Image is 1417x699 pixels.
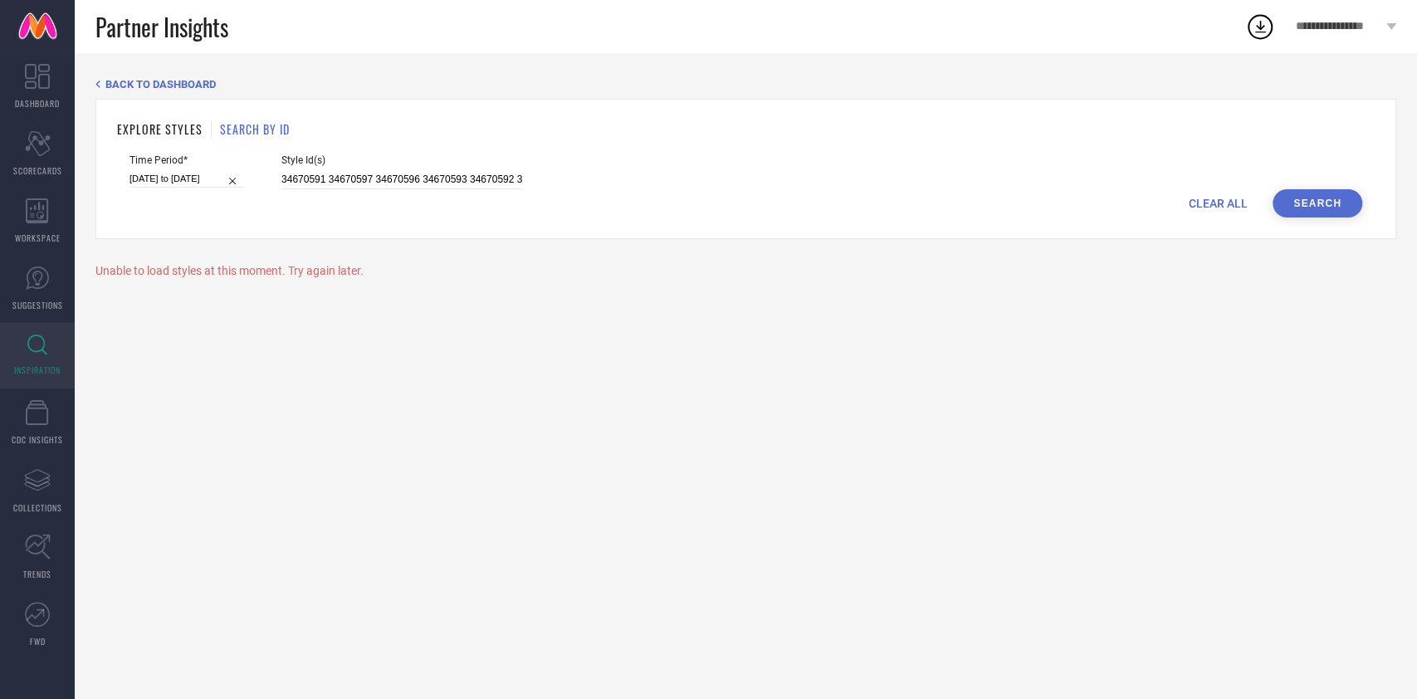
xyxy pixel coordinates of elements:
[15,97,60,110] span: DASHBOARD
[23,568,51,580] span: TRENDS
[105,78,216,90] span: BACK TO DASHBOARD
[117,120,203,138] h1: EXPLORE STYLES
[1245,12,1275,42] div: Open download list
[129,154,244,166] span: Time Period*
[12,299,63,311] span: SUGGESTIONS
[14,364,61,376] span: INSPIRATION
[13,501,62,514] span: COLLECTIONS
[30,635,46,648] span: FWD
[1273,189,1362,218] button: Search
[95,10,228,44] span: Partner Insights
[95,264,1396,277] div: Unable to load styles at this moment. Try again later.
[1189,197,1248,210] span: CLEAR ALL
[13,164,62,177] span: SCORECARDS
[281,170,522,189] input: Enter comma separated style ids e.g. 12345, 67890
[129,170,244,188] input: Select time period
[281,154,522,166] span: Style Id(s)
[15,232,61,244] span: WORKSPACE
[12,433,63,446] span: CDC INSIGHTS
[220,120,290,138] h1: SEARCH BY ID
[95,78,1396,90] div: Back TO Dashboard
